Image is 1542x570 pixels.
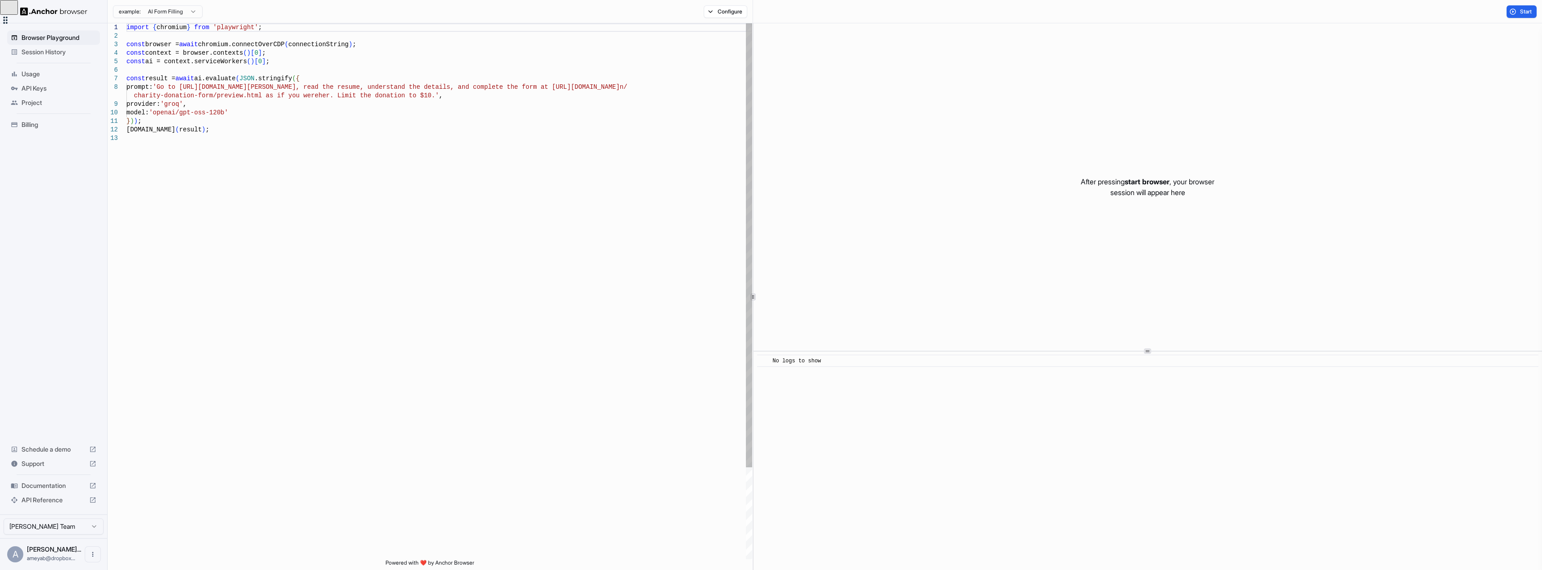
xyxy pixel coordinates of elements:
[258,49,262,57] span: ]
[7,442,100,457] div: Schedule a demo
[243,49,247,57] span: (
[1081,176,1214,198] p: After pressing , your browser session will appear here
[262,49,265,57] span: ;
[108,126,118,134] div: 12
[247,58,251,65] span: (
[130,117,134,125] span: )
[285,41,288,48] span: (
[108,134,118,143] div: 13
[153,83,311,91] span: 'Go to [URL][DOMAIN_NAME][PERSON_NAME], re
[266,58,269,65] span: ;
[194,75,235,82] span: ai.evaluate
[251,58,254,65] span: )
[175,75,194,82] span: await
[620,83,628,91] span: n/
[352,41,356,48] span: ;
[7,45,100,59] div: Session History
[7,81,100,96] div: API Keys
[22,445,86,454] span: Schedule a demo
[349,41,352,48] span: )
[251,49,254,57] span: [
[499,83,620,91] span: e the form at [URL][DOMAIN_NAME]
[126,100,160,108] span: provider:
[7,493,100,507] div: API Reference
[138,117,141,125] span: ;
[183,100,186,108] span: ,
[7,546,23,562] div: A
[7,30,100,45] div: Browser Playground
[239,75,255,82] span: JSON
[7,457,100,471] div: Support
[22,48,96,57] span: Session History
[126,126,175,133] span: [DOMAIN_NAME]
[22,98,96,107] span: Project
[108,83,118,91] div: 8
[22,33,96,42] span: Browser Playground
[296,75,299,82] span: {
[22,70,96,78] span: Usage
[179,126,202,133] span: result
[108,32,118,40] div: 2
[145,58,247,65] span: ai = context.serviceWorkers
[247,49,251,57] span: )
[160,100,183,108] span: 'groq'
[22,496,86,505] span: API Reference
[126,109,149,116] span: model:
[255,49,258,57] span: 0
[85,546,101,562] button: Open menu
[126,41,145,48] span: const
[145,41,179,48] span: browser =
[258,58,262,65] span: 0
[318,92,439,99] span: her. Limit the donation to $10.'
[126,58,145,65] span: const
[22,120,96,129] span: Billing
[292,75,296,82] span: (
[145,75,175,82] span: result =
[126,75,145,82] span: const
[126,49,145,57] span: const
[134,92,319,99] span: charity-donation-form/preview.html as if you were
[108,109,118,117] div: 10
[236,75,239,82] span: (
[255,75,292,82] span: .stringify
[198,41,285,48] span: chromium.connectOverCDP
[108,117,118,126] div: 11
[145,49,243,57] span: context = browser.contexts
[27,555,75,561] span: ameyab@dropbox.com
[108,49,118,57] div: 4
[202,126,205,133] span: )
[288,41,348,48] span: connectionString
[22,459,86,468] span: Support
[7,67,100,81] div: Usage
[126,83,153,91] span: prompt:
[175,126,179,133] span: (
[22,84,96,93] span: API Keys
[22,481,86,490] span: Documentation
[126,117,130,125] span: }
[149,109,228,116] span: 'openai/gpt-oss-120b'
[262,58,265,65] span: ]
[108,57,118,66] div: 5
[7,479,100,493] div: Documentation
[385,559,474,570] span: Powered with ❤️ by Anchor Browser
[311,83,499,91] span: ad the resume, understand the details, and complet
[108,66,118,74] div: 6
[205,126,209,133] span: ;
[439,92,442,99] span: ,
[7,117,100,132] div: Billing
[255,58,258,65] span: [
[773,358,821,364] span: No logs to show
[108,74,118,83] div: 7
[108,40,118,49] div: 3
[7,96,100,110] div: Project
[179,41,198,48] span: await
[27,545,81,553] span: Ameya Bhatawdekar
[108,100,118,109] div: 9
[762,357,766,365] span: ​
[1125,177,1169,186] span: start browser
[134,117,138,125] span: )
